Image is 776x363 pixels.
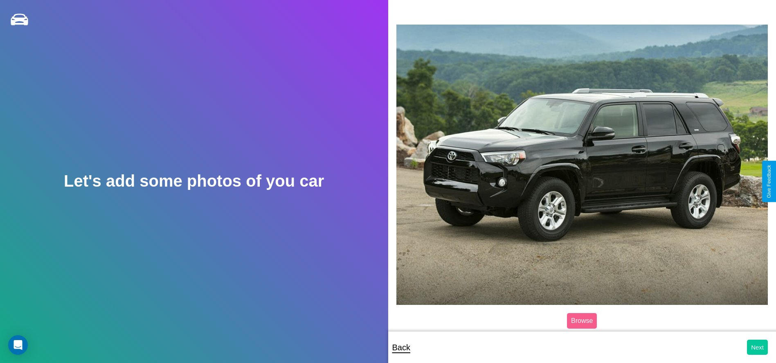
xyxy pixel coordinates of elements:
div: Give Feedback [766,165,772,198]
img: posted [396,25,768,305]
label: Browse [567,313,597,329]
button: Next [747,340,768,355]
div: Open Intercom Messenger [8,335,28,355]
h2: Let's add some photos of you car [64,172,324,190]
p: Back [392,340,410,355]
